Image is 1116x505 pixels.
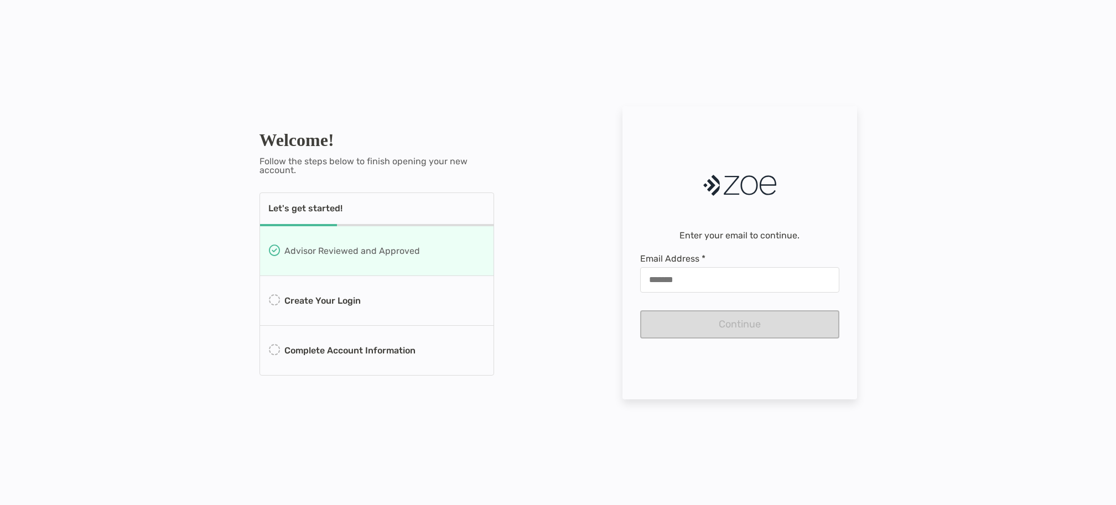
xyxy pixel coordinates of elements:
[259,130,494,150] h1: Welcome!
[703,167,776,204] img: Company Logo
[284,244,420,258] p: Advisor Reviewed and Approved
[641,275,839,284] input: Email Address *
[284,294,361,308] p: Create Your Login
[284,343,416,357] p: Complete Account Information
[268,204,342,213] p: Let's get started!
[259,157,494,175] p: Follow the steps below to finish opening your new account.
[679,231,800,240] p: Enter your email to continue.
[640,253,839,264] span: Email Address *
